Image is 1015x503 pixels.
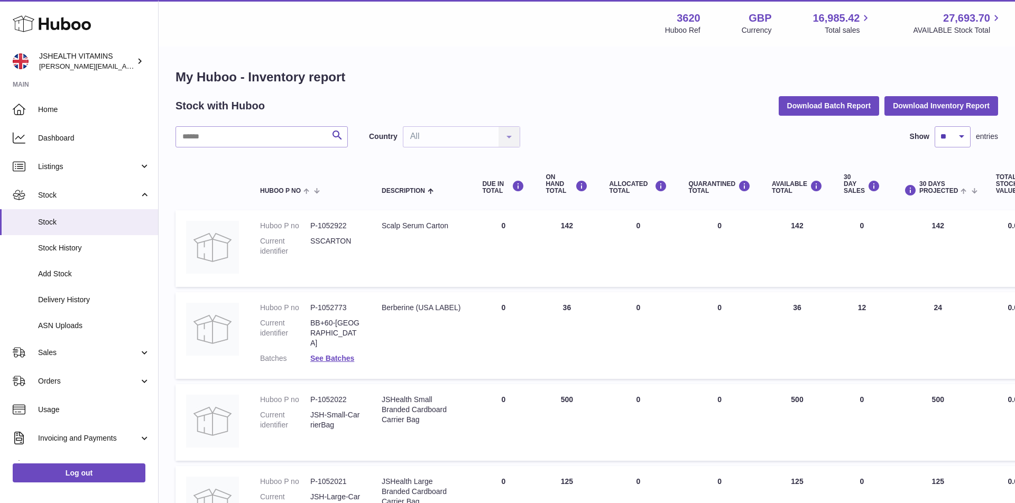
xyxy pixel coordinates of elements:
[761,292,833,379] td: 36
[38,105,150,115] span: Home
[833,384,891,461] td: 0
[260,395,310,405] dt: Huboo P no
[38,243,150,253] span: Stock History
[38,190,139,200] span: Stock
[260,353,310,364] dt: Batches
[598,292,678,379] td: 0
[310,318,361,348] dd: BB+60-[GEOGRAPHIC_DATA]
[260,221,310,231] dt: Huboo P no
[482,180,524,194] div: DUE IN TOTAL
[38,295,150,305] span: Delivery History
[310,236,361,256] dd: SSCARTON
[844,174,880,195] div: 30 DAY SALES
[38,433,139,443] span: Invoicing and Payments
[677,11,700,25] strong: 3620
[13,53,29,69] img: francesca@jshealthvitamins.com
[717,477,722,486] span: 0
[813,11,860,25] span: 16,985.42
[717,221,722,230] span: 0
[310,395,361,405] dd: P-1052022
[472,292,535,379] td: 0
[310,354,354,362] a: See Batches
[717,303,722,312] span: 0
[665,25,700,35] div: Huboo Ref
[772,180,823,194] div: AVAILABLE Total
[884,96,998,115] button: Download Inventory Report
[38,217,150,227] span: Stock
[38,269,150,279] span: Add Stock
[833,292,891,379] td: 12
[749,11,771,25] strong: GBP
[369,132,398,142] label: Country
[260,410,310,430] dt: Current identifier
[382,395,461,425] div: JSHealth Small Branded Cardboard Carrier Bag
[186,303,239,356] img: product image
[310,221,361,231] dd: P-1052922
[38,133,150,143] span: Dashboard
[260,477,310,487] dt: Huboo P no
[891,384,985,461] td: 500
[779,96,880,115] button: Download Batch Report
[38,376,139,386] span: Orders
[186,221,239,274] img: product image
[761,384,833,461] td: 500
[910,132,929,142] label: Show
[260,236,310,256] dt: Current identifier
[919,181,958,194] span: 30 DAYS PROJECTED
[833,210,891,287] td: 0
[913,25,1002,35] span: AVAILABLE Stock Total
[688,180,751,194] div: QUARANTINED Total
[546,174,588,195] div: ON HAND Total
[598,210,678,287] td: 0
[260,188,301,194] span: Huboo P no
[186,395,239,448] img: product image
[260,318,310,348] dt: Current identifier
[535,292,598,379] td: 36
[176,99,265,113] h2: Stock with Huboo
[260,303,310,313] dt: Huboo P no
[310,303,361,313] dd: P-1052773
[382,221,461,231] div: Scalp Serum Carton
[176,69,998,86] h1: My Huboo - Inventory report
[813,11,872,35] a: 16,985.42 Total sales
[39,51,134,71] div: JSHEALTH VITAMINS
[891,292,985,379] td: 24
[535,210,598,287] td: 142
[976,132,998,142] span: entries
[38,321,150,331] span: ASN Uploads
[913,11,1002,35] a: 27,693.70 AVAILABLE Stock Total
[598,384,678,461] td: 0
[717,395,722,404] span: 0
[472,210,535,287] td: 0
[310,410,361,430] dd: JSH-Small-CarrierBag
[825,25,872,35] span: Total sales
[742,25,772,35] div: Currency
[535,384,598,461] td: 500
[38,405,150,415] span: Usage
[382,303,461,313] div: Berberine (USA LABEL)
[39,62,212,70] span: [PERSON_NAME][EMAIL_ADDRESS][DOMAIN_NAME]
[13,463,145,482] a: Log out
[761,210,833,287] td: 142
[472,384,535,461] td: 0
[943,11,990,25] span: 27,693.70
[310,477,361,487] dd: P-1052021
[38,162,139,172] span: Listings
[38,348,139,358] span: Sales
[382,188,425,194] span: Description
[891,210,985,287] td: 142
[609,180,667,194] div: ALLOCATED Total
